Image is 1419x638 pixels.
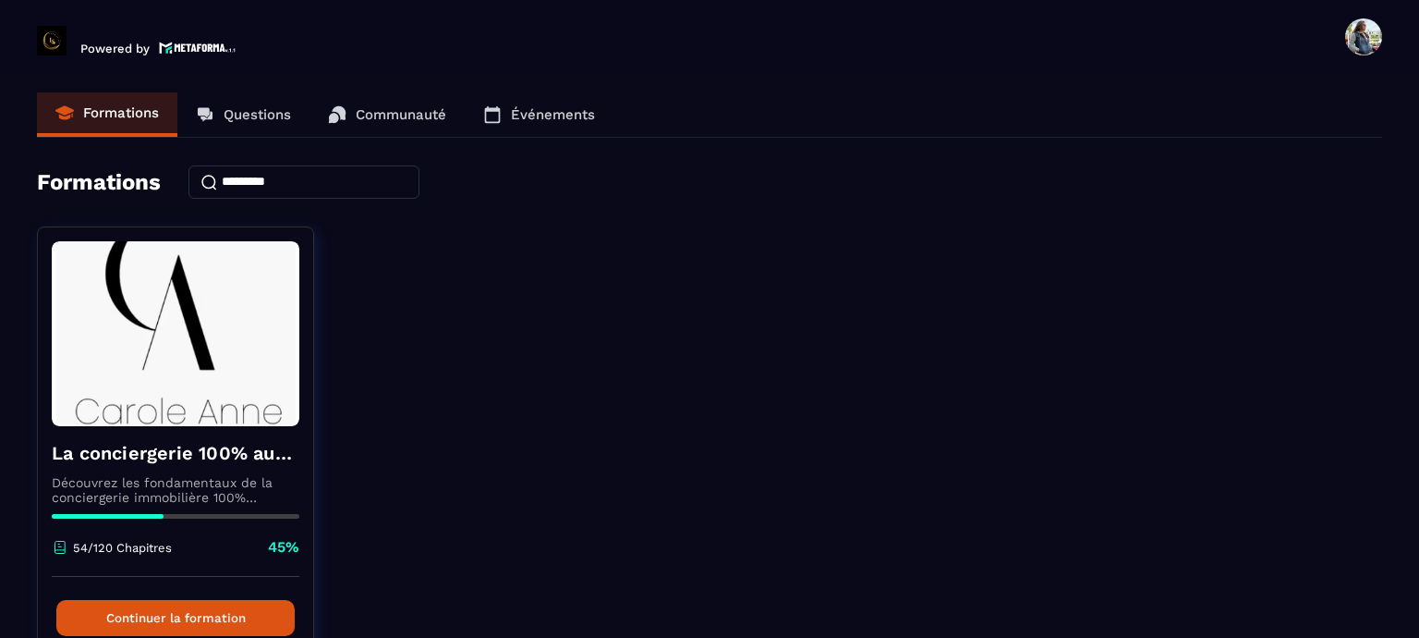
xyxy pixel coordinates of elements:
img: logo [159,40,236,55]
p: Questions [224,106,291,123]
p: 45% [268,537,299,558]
a: Communauté [309,92,465,137]
a: Questions [177,92,309,137]
img: logo-branding [37,26,67,55]
p: Formations [83,104,159,121]
p: Événements [511,106,595,123]
p: Powered by [80,42,150,55]
a: Formations [37,92,177,137]
p: Découvrez les fondamentaux de la conciergerie immobilière 100% automatisée. Cette formation est c... [52,475,299,505]
p: 54/120 Chapitres [73,541,172,555]
h4: Formations [37,169,161,195]
h4: La conciergerie 100% automatisée [52,440,299,466]
button: Continuer la formation [56,600,295,636]
a: Événements [465,92,613,137]
img: formation-background [52,241,299,426]
p: Communauté [356,106,446,123]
